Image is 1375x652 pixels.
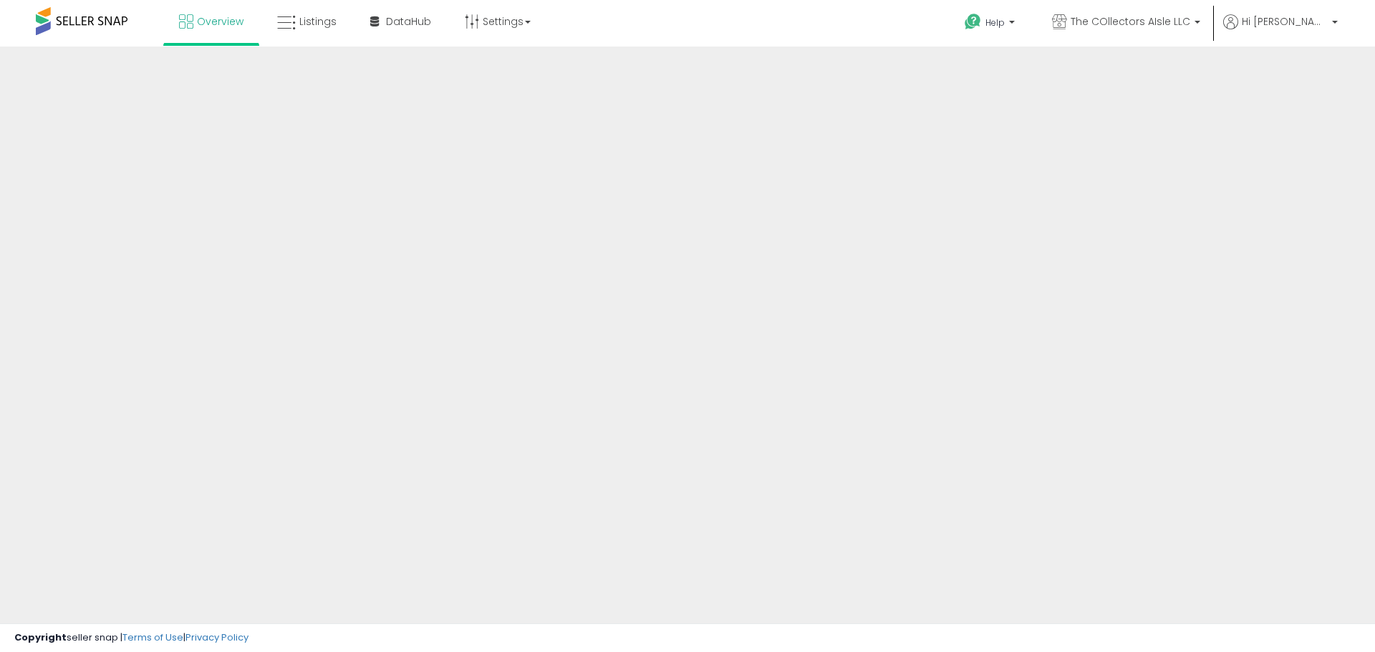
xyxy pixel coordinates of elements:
[1223,14,1338,47] a: Hi [PERSON_NAME]
[1242,14,1328,29] span: Hi [PERSON_NAME]
[985,16,1005,29] span: Help
[122,631,183,644] a: Terms of Use
[964,13,982,31] i: Get Help
[1071,14,1190,29] span: The COllectors AIsle LLC
[197,14,243,29] span: Overview
[14,631,67,644] strong: Copyright
[299,14,337,29] span: Listings
[386,14,431,29] span: DataHub
[14,631,249,645] div: seller snap | |
[185,631,249,644] a: Privacy Policy
[953,2,1029,47] a: Help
